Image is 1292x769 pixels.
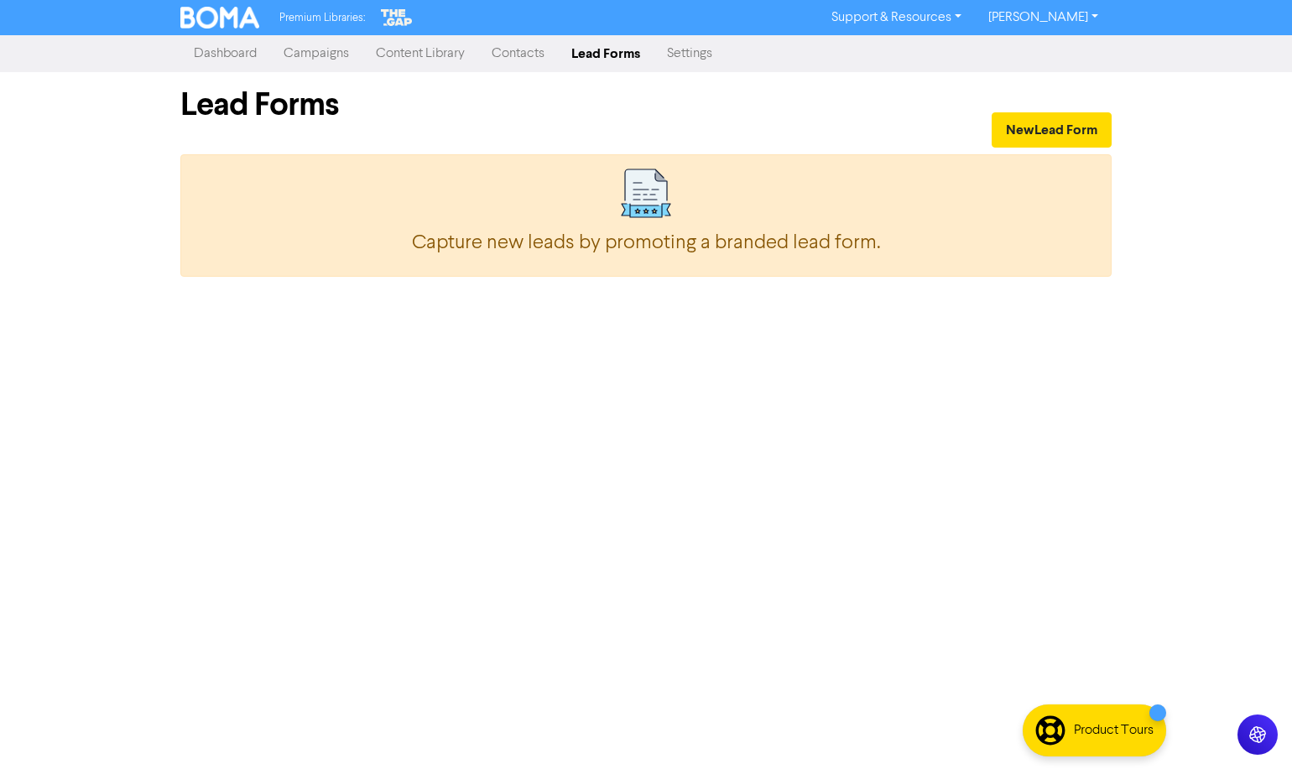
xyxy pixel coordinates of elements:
[558,37,654,70] a: Lead Forms
[975,4,1112,31] a: [PERSON_NAME]
[180,86,633,124] h1: Lead Forms
[362,37,478,70] a: Content Library
[279,13,365,23] span: Premium Libraries:
[992,112,1112,148] button: NewLead Form
[270,37,362,70] a: Campaigns
[654,37,726,70] a: Settings
[478,37,558,70] a: Contacts
[198,231,1094,256] h4: Capture new leads by promoting a branded lead form .
[1208,688,1292,769] iframe: Chat Widget
[818,4,975,31] a: Support & Resources
[378,7,415,29] img: The Gap
[180,7,259,29] img: BOMA Logo
[180,37,270,70] a: Dashboard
